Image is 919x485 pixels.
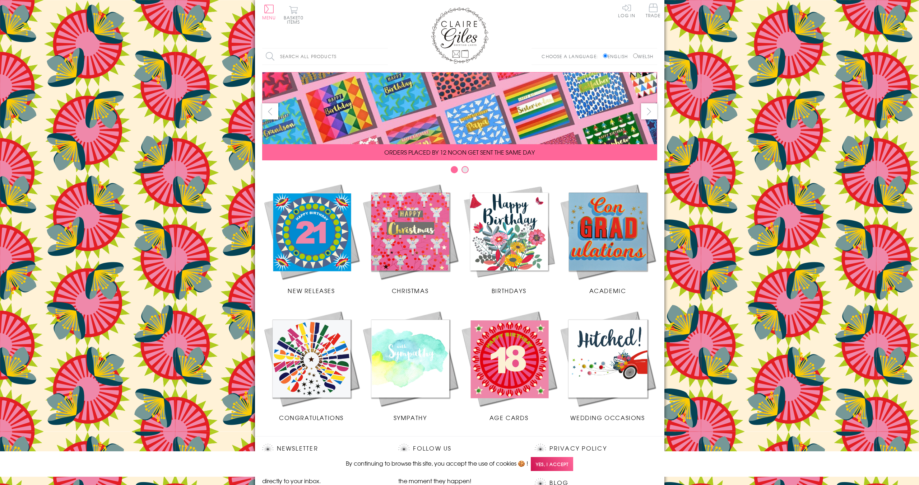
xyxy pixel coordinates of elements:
span: Christmas [392,286,428,295]
button: Carousel Page 1 (Current Slide) [451,166,458,173]
a: Trade [646,4,661,19]
button: Basket0 items [284,6,303,24]
input: Welsh [633,53,638,58]
span: Sympathy [394,413,427,422]
a: Academic [558,182,657,295]
h2: Follow Us [398,444,520,455]
p: Choose a language: [542,53,602,60]
label: English [603,53,631,60]
a: Age Cards [460,309,558,422]
span: Congratulations [279,413,344,422]
span: Menu [262,14,276,21]
button: Carousel Page 2 [461,166,469,173]
input: Search [381,48,388,65]
a: Congratulations [262,309,361,422]
input: English [603,53,608,58]
button: Menu [262,5,276,20]
span: Trade [646,4,661,18]
span: 0 items [287,14,303,25]
a: Birthdays [460,182,558,295]
button: next [641,103,657,119]
span: Birthdays [492,286,526,295]
a: New Releases [262,182,361,295]
span: Yes, I accept [531,457,573,471]
input: Search all products [262,48,388,65]
span: New Releases [288,286,335,295]
span: ORDERS PLACED BY 12 NOON GET SENT THE SAME DAY [384,148,535,156]
div: Carousel Pagination [262,166,657,177]
span: Age Cards [489,413,528,422]
a: Log In [618,4,635,18]
span: Wedding Occasions [570,413,645,422]
span: Academic [589,286,626,295]
a: Privacy Policy [549,444,607,453]
a: Wedding Occasions [558,309,657,422]
h2: Newsletter [262,444,384,455]
a: Sympathy [361,309,460,422]
label: Welsh [633,53,654,60]
a: Christmas [361,182,460,295]
button: prev [262,103,278,119]
img: Claire Giles Greetings Cards [431,7,488,64]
